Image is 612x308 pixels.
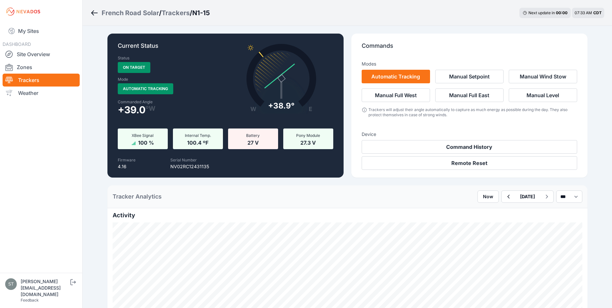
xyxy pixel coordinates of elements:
[3,23,80,39] a: My Sites
[268,101,295,111] div: + 38.9°
[132,133,154,138] span: XBee Signal
[575,10,592,15] span: 07:33 AM
[190,8,192,17] span: /
[477,190,499,203] button: Now
[138,138,154,146] span: 100 %
[113,211,582,220] h2: Activity
[5,278,17,290] img: steve@nevados.solar
[21,298,39,303] a: Feedback
[192,8,210,17] h3: N1-15
[3,41,31,47] span: DASHBOARD
[362,88,430,102] button: Manual Full West
[593,10,602,15] span: CDT
[3,61,80,74] a: Zones
[3,74,80,87] a: Trackers
[118,77,128,82] label: Mode
[159,8,162,17] span: /
[296,133,320,138] span: Pony Module
[246,133,260,138] span: Battery
[187,138,208,146] span: 100.4 ºF
[118,56,129,61] label: Status
[118,99,222,105] label: Commanded Angle
[362,131,577,138] h3: Device
[509,70,577,83] button: Manual Wind Stow
[118,158,135,162] label: Firmware
[435,70,504,83] button: Manual Setpoint
[90,5,210,21] nav: Breadcrumb
[247,138,259,146] span: 27 V
[362,61,376,67] h3: Modes
[170,158,197,162] label: Serial Number
[368,107,577,118] div: Trackers will adjust their angle automatically to capture as much energy as possible during the d...
[528,10,555,15] span: Next update in
[300,138,316,146] span: 27.3 V
[170,163,209,170] p: NV02RC12431135
[118,163,135,170] p: 4.16
[3,48,80,61] a: Site Overview
[556,10,567,15] div: 00 : 00
[362,70,430,83] button: Automatic Tracking
[118,106,145,114] span: + 39.0
[113,192,162,201] h2: Tracker Analytics
[435,88,504,102] button: Manual Full East
[515,191,540,202] button: [DATE]
[118,83,173,94] span: Automatic Tracking
[5,6,41,17] img: Nevados
[3,87,80,99] a: Weather
[362,140,577,154] button: Command History
[185,133,211,138] span: Internal Temp.
[21,278,69,298] div: [PERSON_NAME][EMAIL_ADDRESS][DOMAIN_NAME]
[362,156,577,170] button: Remote Reset
[102,8,159,17] a: French Road Solar
[118,41,333,56] p: Current Status
[118,62,150,73] span: On Target
[362,41,577,56] p: Commands
[509,88,577,102] button: Manual Level
[145,106,156,111] span: º W
[162,8,190,17] a: Trackers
